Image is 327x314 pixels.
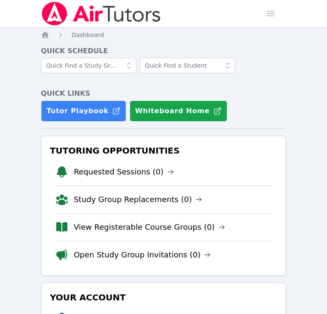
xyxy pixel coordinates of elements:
[72,31,104,38] span: Dashboard
[41,100,126,122] a: Tutor Playbook
[41,88,286,99] h4: Quick Links
[74,166,174,178] a: Requested Sessions (0)
[74,249,211,261] a: Open Study Group Invitations (0)
[74,221,225,233] a: View Registerable Course Groups (0)
[41,2,162,26] img: Air Tutors
[130,100,227,122] button: Whiteboard Home
[41,58,136,73] input: Quick Find a Study Group
[72,31,104,39] a: Dashboard
[41,46,286,56] h4: Quick Schedule
[41,31,286,39] nav: Breadcrumb
[48,290,279,305] h3: Your Account
[74,194,202,206] a: Study Group Replacements (0)
[48,143,279,158] h3: Tutoring Opportunities
[140,58,235,73] input: Quick Find a Student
